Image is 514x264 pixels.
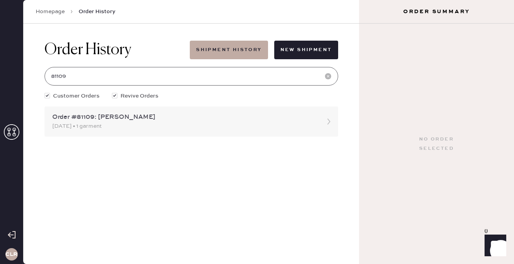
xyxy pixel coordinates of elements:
button: Shipment History [190,41,268,59]
div: Order #81109: [PERSON_NAME] [52,113,316,122]
a: Homepage [36,8,65,15]
div: No order selected [419,135,454,153]
h3: CLR [5,252,17,257]
h1: Order History [45,41,131,59]
h3: Order Summary [359,8,514,15]
input: Search by order number, customer name, email or phone number [45,67,338,86]
span: Order History [79,8,115,15]
span: Revive Orders [120,92,158,100]
span: Customer Orders [53,92,100,100]
button: New Shipment [274,41,338,59]
iframe: Front Chat [477,229,511,262]
div: [DATE] • 1 garment [52,122,316,130]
